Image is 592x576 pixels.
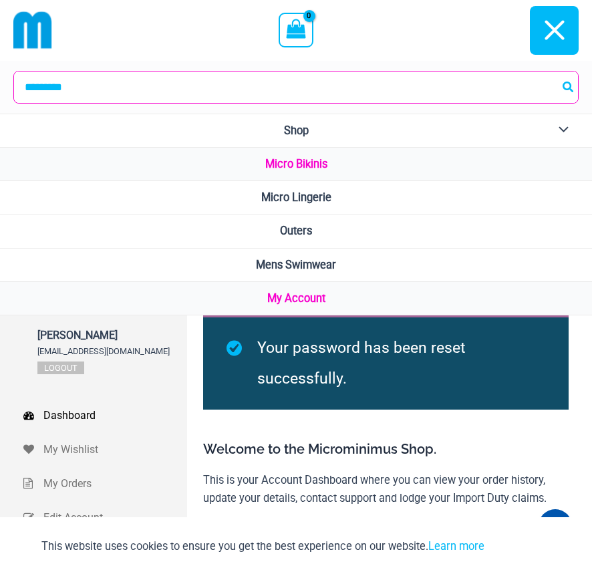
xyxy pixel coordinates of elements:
[23,398,187,432] a: Dashboard
[267,292,325,305] span: My Account
[203,440,569,458] h3: Welcome to the Microminimus Shop.
[494,531,551,563] button: Accept
[279,13,313,47] a: View Shopping Cart, empty
[43,509,184,527] span: Edit Account
[203,315,569,410] div: Your password has been reset successfully.
[261,191,331,204] span: Micro Lingerie
[37,329,170,341] span: [PERSON_NAME]
[428,540,484,553] a: Learn more
[560,71,577,103] button: Search
[43,474,184,492] span: My Orders
[43,440,184,458] span: My Wishlist
[41,537,484,555] p: This website uses cookies to ensure you get the best experience on our website.
[23,466,187,500] a: My Orders
[37,362,84,374] a: Logout
[284,124,309,137] span: Shop
[203,471,569,507] p: This is your Account Dashboard where you can view your order history, update your details, contac...
[265,158,327,170] span: Micro Bikinis
[23,500,187,535] a: Edit Account
[13,11,52,49] img: cropped mm emblem
[37,346,170,356] span: [EMAIL_ADDRESS][DOMAIN_NAME]
[280,225,312,237] span: Outers
[256,259,336,271] span: Mens Swimwear
[43,406,184,424] span: Dashboard
[23,432,187,466] a: My Wishlist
